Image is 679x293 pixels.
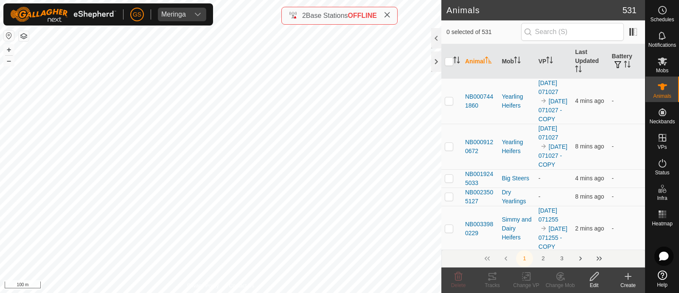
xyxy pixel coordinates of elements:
button: – [4,56,14,66]
span: Animals [653,94,671,99]
span: NB0007441860 [465,92,495,110]
span: Base Stations [306,12,348,19]
p-sorticon: Activate to sort [575,67,582,74]
th: Last Updated [572,44,608,79]
div: Meringa [161,11,186,18]
a: [DATE] 071255 - COPY [539,225,567,250]
span: Infra [657,196,667,201]
button: Next Page [572,250,589,267]
div: Dry Yearlings [502,188,531,206]
span: Delete [451,282,466,288]
span: NB0019245033 [465,170,495,188]
h2: Animals [446,5,623,15]
span: Help [657,282,668,287]
td: - [609,78,645,124]
div: Simmy and Dairy Heifers [502,215,531,242]
button: Map Layers [19,31,29,41]
div: dropdown trigger [189,8,206,21]
th: VP [535,44,572,79]
img: to [540,143,547,150]
span: GS [133,10,141,19]
span: Notifications [648,43,676,48]
span: 0 selected of 531 [446,28,521,37]
div: Edit [577,282,611,289]
td: - [609,124,645,169]
img: to [540,225,547,232]
p-sorticon: Activate to sort [546,58,553,65]
div: Change VP [509,282,543,289]
td: - [609,206,645,251]
div: Big Steers [502,174,531,183]
span: 13 Aug 2025, 10:22 am [575,225,604,232]
button: 2 [535,250,552,267]
app-display-virtual-paddock-transition: - [539,193,541,200]
a: [DATE] 071027 - COPY [539,143,567,168]
div: Change Mob [543,282,577,289]
div: Yearling Heifers [502,138,531,156]
app-display-virtual-paddock-transition: - [539,175,541,182]
button: 1 [516,250,533,267]
a: Help [645,267,679,291]
span: Mobs [656,68,668,73]
input: Search (S) [521,23,624,41]
div: Create [611,282,645,289]
span: 13 Aug 2025, 10:20 am [575,175,604,182]
a: [DATE] 071027 [539,80,558,95]
p-sorticon: Activate to sort [514,58,521,65]
p-sorticon: Activate to sort [624,62,631,69]
span: 2 [302,12,306,19]
button: Reset Map [4,31,14,41]
span: OFFLINE [348,12,377,19]
a: [DATE] 071027 [539,125,558,141]
th: Animal [462,44,498,79]
th: Mob [498,44,535,79]
span: NB0009120672 [465,138,495,156]
p-sorticon: Activate to sort [485,58,492,65]
a: Contact Us [229,282,254,290]
span: Neckbands [649,119,675,124]
span: Heatmap [652,221,673,226]
div: Tracks [475,282,509,289]
span: 13 Aug 2025, 10:17 am [575,143,604,150]
img: Gallagher Logo [10,7,116,22]
span: NB0023505127 [465,188,495,206]
a: Privacy Policy [187,282,219,290]
span: VPs [657,145,667,150]
td: - [609,188,645,206]
th: Battery [609,44,645,79]
img: to [540,97,547,104]
button: 3 [553,250,570,267]
span: 531 [623,4,637,17]
button: Last Page [591,250,608,267]
a: [DATE] 071027 - COPY [539,98,567,122]
div: Yearling Heifers [502,92,531,110]
span: NB0033980229 [465,220,495,238]
span: 13 Aug 2025, 10:17 am [575,193,604,200]
span: Meringa [158,8,189,21]
button: + [4,45,14,55]
a: [DATE] 071255 [539,207,558,223]
p-sorticon: Activate to sort [453,58,460,65]
span: Status [655,170,669,175]
td: - [609,169,645,188]
span: 13 Aug 2025, 10:21 am [575,97,604,104]
span: Schedules [650,17,674,22]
